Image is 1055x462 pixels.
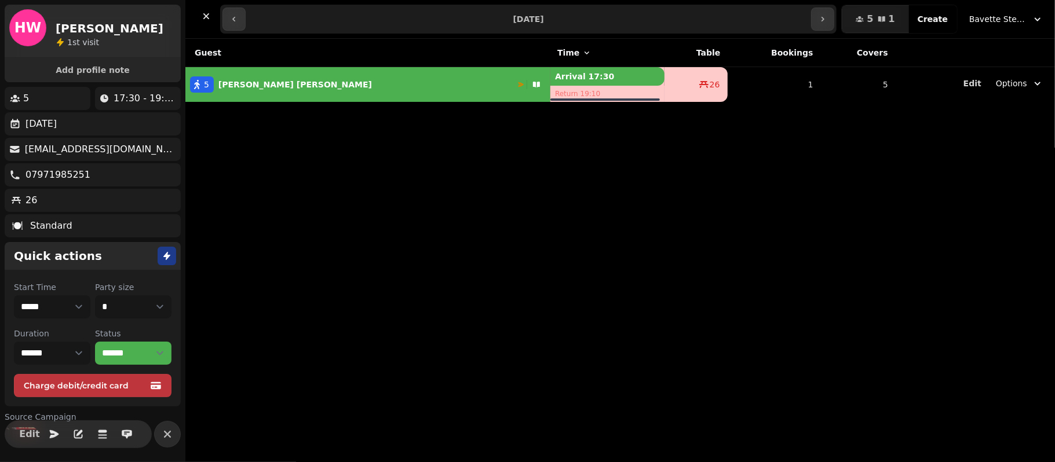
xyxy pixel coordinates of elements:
span: 5 [204,79,209,90]
span: Edit [963,79,981,87]
p: [DATE] [25,117,57,131]
p: 26 [25,193,37,207]
h2: [PERSON_NAME] [56,20,163,36]
span: Charge debit/credit card [24,382,148,390]
p: [EMAIL_ADDRESS][DOMAIN_NAME] [25,142,176,156]
p: 17:30 - 19:10 [114,91,176,105]
h2: Quick actions [14,248,102,264]
th: Bookings [728,39,820,67]
label: Status [95,328,171,339]
td: 1 [728,67,820,102]
span: 1 [67,38,72,47]
span: Source Campaign [5,411,76,423]
button: Options [989,73,1050,94]
span: Add profile note [19,66,167,74]
button: 5[PERSON_NAME] [PERSON_NAME] [185,71,550,98]
span: 26 [710,79,720,90]
td: 5 [820,67,895,102]
span: 5 [867,14,873,24]
button: Edit [18,423,41,446]
span: Bavette Steakhouse - [PERSON_NAME] [969,13,1027,25]
label: Party size [95,281,171,293]
p: Arrival 17:30 [550,67,665,86]
th: Covers [820,39,895,67]
label: Start Time [14,281,90,293]
p: [PERSON_NAME] [PERSON_NAME] [218,79,372,90]
p: Standard [30,219,72,233]
button: 51 [842,5,908,33]
span: Create [918,15,948,23]
span: 1 [889,14,895,24]
span: Edit [23,430,36,439]
span: HW [14,21,42,35]
button: Charge debit/credit card [14,374,171,397]
p: Return 19:10 [550,86,665,102]
th: Table [665,39,728,67]
p: visit [67,36,99,48]
p: 07971985251 [25,168,90,182]
label: Duration [14,328,90,339]
button: Create [908,5,957,33]
span: Time [557,47,579,58]
button: Time [557,47,591,58]
button: Add profile note [9,63,176,78]
p: 5 [23,91,29,105]
button: Edit [963,78,981,89]
p: 🍽️ [12,219,23,233]
span: Options [996,78,1027,89]
span: st [72,38,82,47]
th: Guest [185,39,550,67]
button: Bavette Steakhouse - [PERSON_NAME] [962,9,1050,30]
